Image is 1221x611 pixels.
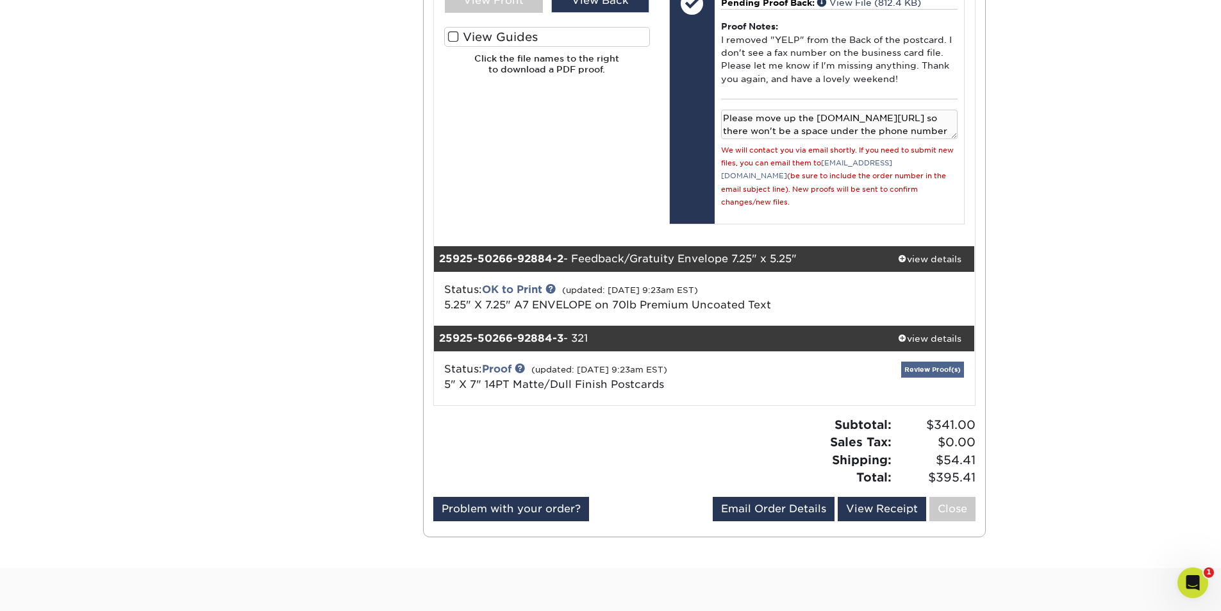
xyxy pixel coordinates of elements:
div: I removed "YELP" from the Back of the postcard. I don't see a fax number on the business card fil... [721,9,958,98]
small: We will contact you via email shortly. If you need to submit new files, you can email them to (be... [721,146,954,207]
span: $341.00 [895,416,976,434]
a: Email Order Details [713,497,835,521]
a: Problem with your order? [433,497,589,521]
span: $54.41 [895,451,976,469]
a: Review Proof(s) [901,362,964,378]
strong: 25925-50266-92884-3 [439,332,563,344]
label: View Guides [444,27,650,47]
strong: Sales Tax: [830,435,892,449]
strong: Proof Notes: [721,21,778,31]
a: 5.25" X 7.25" A7 ENVELOPE on 70lb Premium Uncoated Text [444,299,771,311]
div: - Feedback/Gratuity Envelope 7.25" x 5.25" [434,246,885,272]
strong: Shipping: [832,453,892,467]
a: OK to Print [482,283,542,296]
span: 1 [1204,567,1214,578]
div: view details [885,331,975,344]
a: view details [885,246,975,272]
strong: 25925-50266-92884-2 [439,253,563,265]
iframe: Intercom live chat [1177,567,1208,598]
a: Proof [482,363,511,375]
span: $395.41 [895,469,976,487]
strong: Subtotal: [835,417,892,431]
a: Close [929,497,976,521]
div: Status: [435,362,794,392]
div: Status: [435,282,794,313]
a: view details [885,326,975,351]
h6: Click the file names to the right to download a PDF proof. [444,53,650,85]
span: $0.00 [895,433,976,451]
div: view details [885,252,975,265]
a: View Receipt [838,497,926,521]
strong: Total: [856,470,892,484]
small: (updated: [DATE] 9:23am EST) [562,285,698,295]
div: - 321 [434,326,885,351]
a: 5" X 7" 14PT Matte/Dull Finish Postcards [444,378,664,390]
small: (updated: [DATE] 9:23am EST) [531,365,667,374]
